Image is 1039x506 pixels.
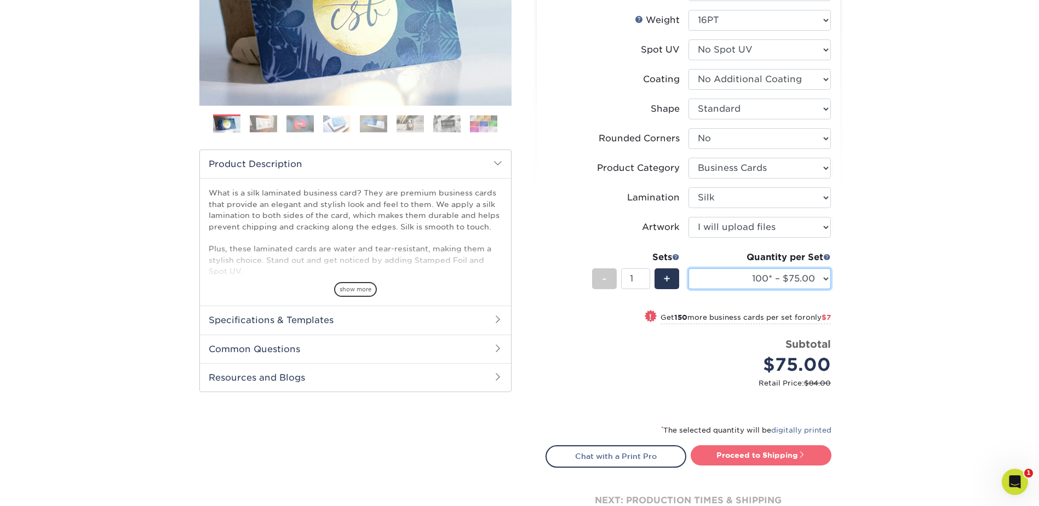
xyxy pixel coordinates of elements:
img: Business Cards 03 [286,115,314,132]
div: Artwork [642,221,680,234]
div: Quantity per Set [688,251,831,264]
div: Coating [643,73,680,86]
a: Chat with a Print Pro [546,445,686,467]
span: 1 [1024,469,1033,478]
div: Lamination [627,191,680,204]
strong: 150 [674,313,687,321]
div: Product Category [597,162,680,175]
h2: Resources and Blogs [200,363,511,392]
div: $75.00 [697,352,831,378]
h2: Specifications & Templates [200,306,511,334]
img: Business Cards 06 [397,115,424,132]
img: Business Cards 01 [213,111,240,138]
img: Business Cards 08 [470,115,497,132]
div: Weight [635,14,680,27]
div: Shape [651,102,680,116]
a: Proceed to Shipping [691,445,831,465]
span: - [602,271,607,287]
iframe: Google Customer Reviews [3,473,93,502]
img: Business Cards 07 [433,115,461,132]
h2: Product Description [200,150,511,178]
div: Sets [592,251,680,264]
span: show more [334,282,377,297]
span: only [806,313,831,321]
a: digitally printed [771,426,831,434]
h2: Common Questions [200,335,511,363]
small: Retail Price: [554,378,831,388]
div: Rounded Corners [599,132,680,145]
span: ! [649,311,652,323]
div: Spot UV [641,43,680,56]
span: + [663,271,670,287]
span: $84.00 [804,379,831,387]
span: $7 [822,313,831,321]
img: Business Cards 04 [323,115,351,132]
p: What is a silk laminated business card? They are premium business cards that provide an elegant a... [209,187,502,366]
img: Business Cards 05 [360,115,387,132]
strong: Subtotal [785,338,831,350]
small: The selected quantity will be [661,426,831,434]
img: Business Cards 02 [250,115,277,132]
iframe: Intercom live chat [1002,469,1028,495]
small: Get more business cards per set for [661,313,831,324]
